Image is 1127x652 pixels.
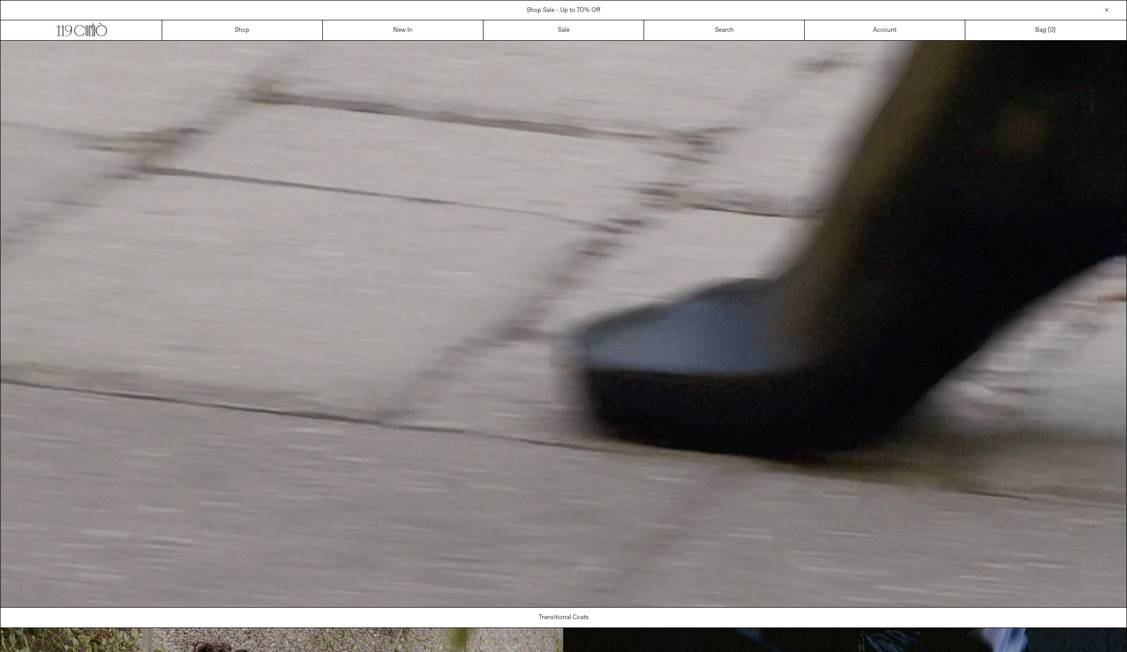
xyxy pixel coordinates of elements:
a: Search [644,20,805,40]
a: Shop Sale - Up to 70% Off [527,6,600,15]
a: Transitional Coats [1,608,1127,627]
a: Account [805,20,965,40]
video: Your browser does not support the video tag. [1,41,1126,607]
span: ) [1050,26,1056,35]
span: 0 [1050,26,1053,34]
a: Sale [483,20,644,40]
a: Bag () [965,20,1126,40]
a: Your browser does not support the video tag. [1,601,1126,610]
a: Shop [162,20,323,40]
a: New In [323,20,483,40]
